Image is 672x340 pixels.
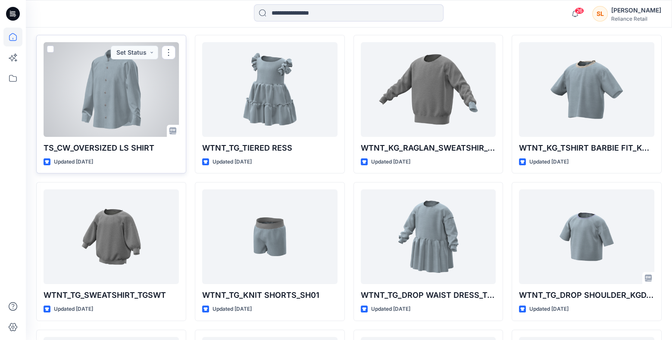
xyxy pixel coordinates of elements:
div: [PERSON_NAME] [611,5,661,15]
p: TS_CW_OVERSIZED LS SHIRT [44,142,179,154]
p: Updated [DATE] [371,158,410,167]
p: Updated [DATE] [529,305,569,314]
p: WTNT_TG_KNIT SHORTS_SH01 [202,289,338,301]
p: WTNT_TG_DROP SHOULDER_KGDT5 [519,289,654,301]
p: Updated [DATE] [54,158,93,167]
span: 26 [575,7,584,14]
p: WTNT_KG_RAGLAN_SWEATSHIR_SWT06 [361,142,496,154]
p: WTNT_TG_SWEATSHIRT_TGSWT [44,289,179,301]
a: WTNT_KG_TSHIRT BARBIE FIT_KGTS1 [519,42,654,137]
p: WTNT_TG_TIERED RESS [202,142,338,154]
a: WTNT_TG_SWEATSHIRT_TGSWT [44,189,179,284]
a: WTNT_TG_DROP WAIST DRESS_TGDR3 [361,189,496,284]
a: WTNT_TG_TIERED RESS [202,42,338,137]
p: Updated [DATE] [213,305,252,314]
p: Updated [DATE] [54,305,93,314]
p: WTNT_KG_TSHIRT BARBIE FIT_KGTS1 [519,142,654,154]
p: Updated [DATE] [213,158,252,167]
a: WTNT_TG_KNIT SHORTS_SH01 [202,189,338,284]
a: WTNT_TG_DROP SHOULDER_KGDT5 [519,189,654,284]
div: Reliance Retail [611,15,661,22]
a: TS_CW_OVERSIZED LS SHIRT [44,42,179,137]
p: WTNT_TG_DROP WAIST DRESS_TGDR3 [361,289,496,301]
p: Updated [DATE] [371,305,410,314]
div: SL [592,6,608,22]
p: Updated [DATE] [529,158,569,167]
a: WTNT_KG_RAGLAN_SWEATSHIR_SWT06 [361,42,496,137]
